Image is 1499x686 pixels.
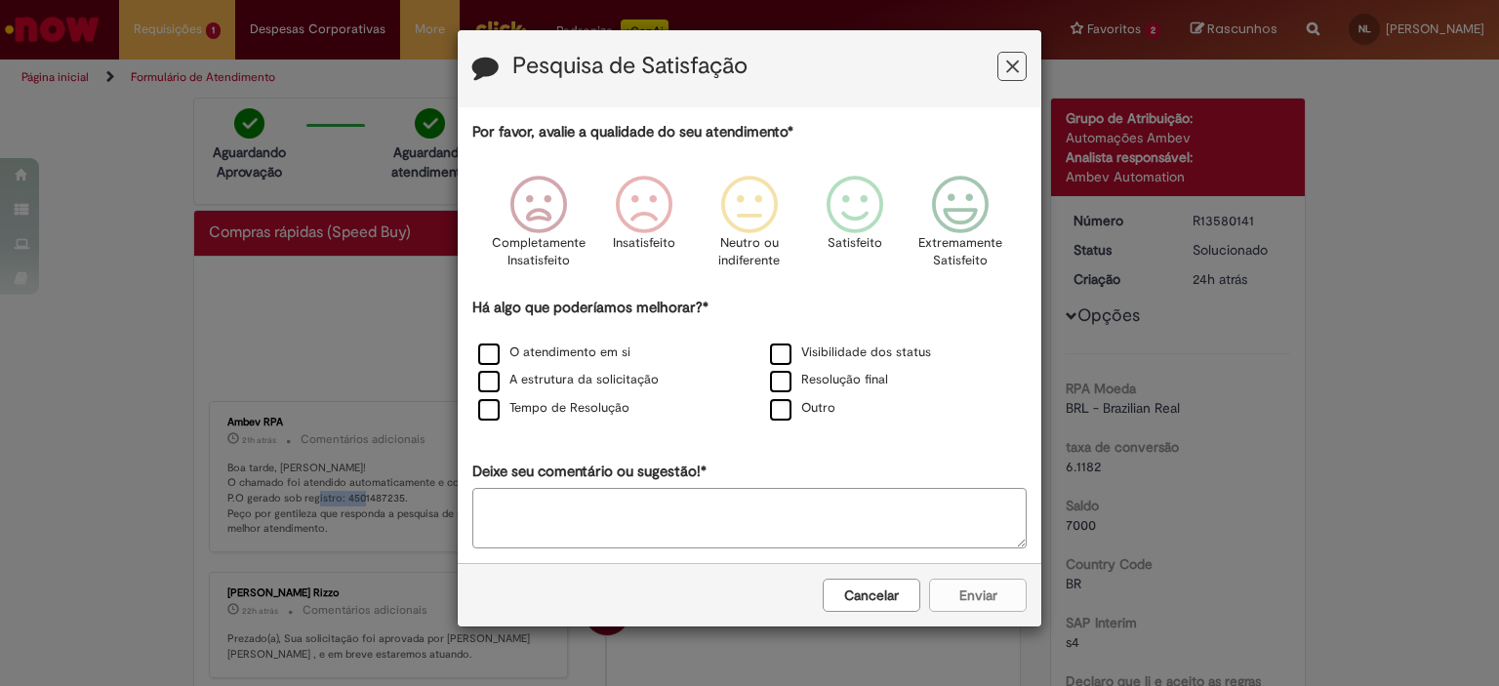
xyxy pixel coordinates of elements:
div: Satisfeito [805,161,905,295]
div: Há algo que poderíamos melhorar?* [472,298,1027,424]
p: Insatisfeito [613,234,675,253]
label: Visibilidade dos status [770,343,931,362]
label: Resolução final [770,371,888,389]
label: Outro [770,399,835,418]
label: Deixe seu comentário ou sugestão!* [472,462,707,482]
label: A estrutura da solicitação [478,371,659,389]
p: Extremamente Satisfeito [918,234,1002,270]
p: Satisfeito [828,234,882,253]
label: Pesquisa de Satisfação [512,54,748,79]
label: O atendimento em si [478,343,630,362]
div: Extremamente Satisfeito [911,161,1010,295]
label: Tempo de Resolução [478,399,629,418]
button: Cancelar [823,579,920,612]
div: Neutro ou indiferente [700,161,799,295]
p: Completamente Insatisfeito [492,234,586,270]
p: Neutro ou indiferente [714,234,785,270]
label: Por favor, avalie a qualidade do seu atendimento* [472,122,793,142]
div: Completamente Insatisfeito [488,161,587,295]
div: Insatisfeito [594,161,694,295]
